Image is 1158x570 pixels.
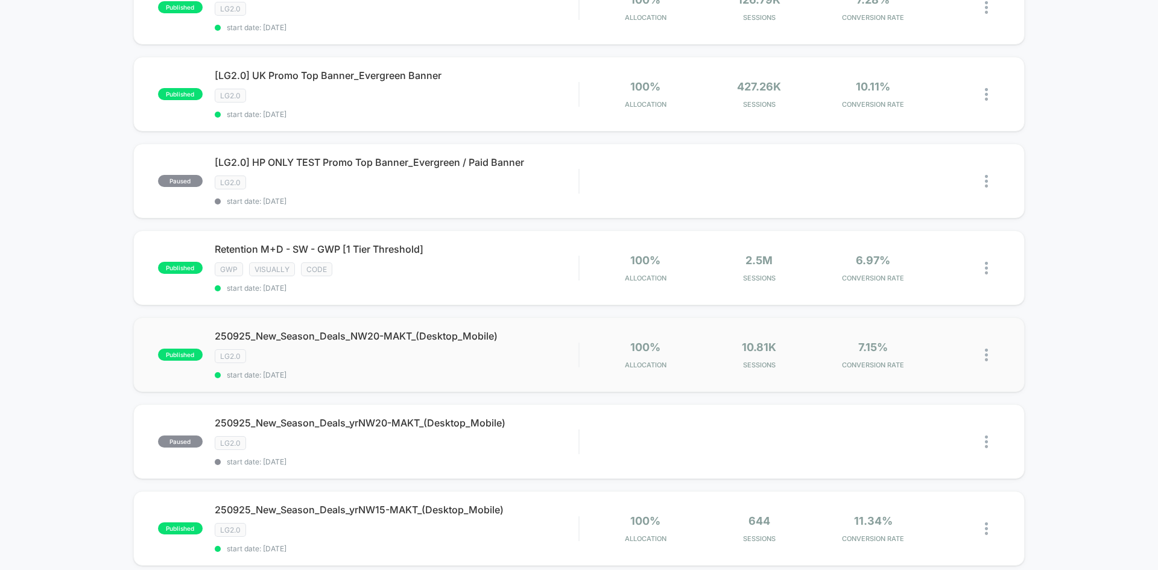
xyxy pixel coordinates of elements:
[158,262,203,274] span: published
[985,522,988,535] img: close
[985,435,988,448] img: close
[985,349,988,361] img: close
[158,349,203,361] span: published
[625,100,666,109] span: Allocation
[630,80,660,93] span: 100%
[854,515,893,527] span: 11.34%
[215,23,578,32] span: start date: [DATE]
[215,504,578,516] span: 250925_New_Season_Deals_yrNW15-MAKT_(Desktop_Mobile)
[215,110,578,119] span: start date: [DATE]
[158,175,203,187] span: paused
[215,330,578,342] span: 250925_New_Season_Deals_NW20-MAKT_(Desktop_Mobile)
[985,262,988,274] img: close
[856,80,890,93] span: 10.11%
[706,13,814,22] span: Sessions
[819,100,927,109] span: CONVERSION RATE
[985,175,988,188] img: close
[215,349,246,363] span: LG2.0
[215,176,246,189] span: LG2.0
[301,262,332,276] span: code
[215,436,246,450] span: LG2.0
[249,262,295,276] span: visually
[985,1,988,14] img: close
[745,254,773,267] span: 2.5M
[819,361,927,369] span: CONVERSION RATE
[215,283,578,293] span: start date: [DATE]
[706,534,814,543] span: Sessions
[748,515,770,527] span: 644
[158,88,203,100] span: published
[158,522,203,534] span: published
[215,89,246,103] span: LG2.0
[215,2,246,16] span: LG2.0
[625,274,666,282] span: Allocation
[858,341,888,353] span: 7.15%
[630,341,660,353] span: 100%
[742,341,776,353] span: 10.81k
[158,435,203,448] span: paused
[819,274,927,282] span: CONVERSION RATE
[737,80,781,93] span: 427.26k
[706,274,814,282] span: Sessions
[215,69,578,81] span: [LG2.0] UK Promo Top Banner_Evergreen Banner
[215,243,578,255] span: Retention M+D - SW - GWP [1 Tier Threshold]
[158,1,203,13] span: published
[215,197,578,206] span: start date: [DATE]
[985,88,988,101] img: close
[625,534,666,543] span: Allocation
[819,534,927,543] span: CONVERSION RATE
[215,544,578,553] span: start date: [DATE]
[630,254,660,267] span: 100%
[625,13,666,22] span: Allocation
[215,156,578,168] span: [LG2.0] HP ONLY TEST Promo Top Banner_Evergreen / Paid Banner
[706,361,814,369] span: Sessions
[215,417,578,429] span: 250925_New_Season_Deals_yrNW20-MAKT_(Desktop_Mobile)
[215,523,246,537] span: LG2.0
[215,262,243,276] span: gwp
[856,254,890,267] span: 6.97%
[706,100,814,109] span: Sessions
[819,13,927,22] span: CONVERSION RATE
[625,361,666,369] span: Allocation
[630,515,660,527] span: 100%
[215,370,578,379] span: start date: [DATE]
[215,457,578,466] span: start date: [DATE]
